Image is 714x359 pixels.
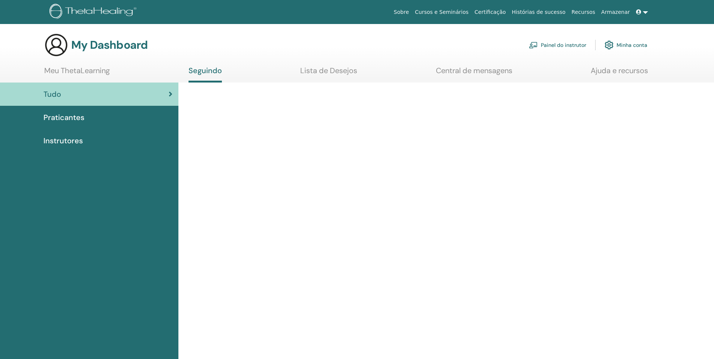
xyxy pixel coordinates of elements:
[43,89,61,100] span: Tudo
[569,5,598,19] a: Recursos
[598,5,633,19] a: Armazenar
[509,5,569,19] a: Histórias de sucesso
[71,38,148,52] h3: My Dashboard
[436,66,512,81] a: Central de mensagens
[391,5,412,19] a: Sobre
[43,112,84,123] span: Praticantes
[591,66,648,81] a: Ajuda e recursos
[43,135,83,146] span: Instrutores
[529,37,586,53] a: Painel do instrutor
[44,66,110,81] a: Meu ThetaLearning
[472,5,509,19] a: Certificação
[49,4,139,21] img: logo.png
[44,33,68,57] img: generic-user-icon.jpg
[189,66,222,83] a: Seguindo
[605,39,614,51] img: cog.svg
[412,5,472,19] a: Cursos e Seminários
[605,37,647,53] a: Minha conta
[300,66,357,81] a: Lista de Desejos
[529,42,538,48] img: chalkboard-teacher.svg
